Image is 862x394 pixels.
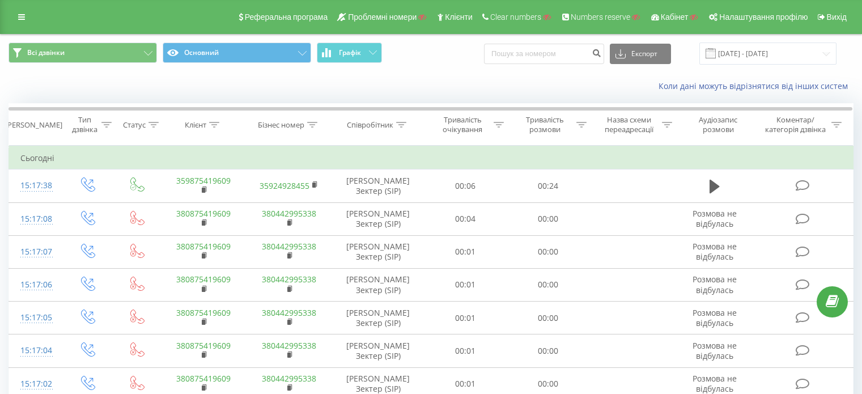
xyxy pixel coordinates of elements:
td: [PERSON_NAME] Зектер (SIP) [332,202,424,235]
a: 380442995338 [262,373,316,384]
span: Розмова не відбулась [693,340,737,361]
a: 380875419609 [176,307,231,318]
div: Тип дзвінка [71,115,98,134]
input: Пошук за номером [484,44,604,64]
td: [PERSON_NAME] Зектер (SIP) [332,334,424,367]
button: Графік [317,43,382,63]
td: 00:01 [424,268,507,301]
span: Розмова не відбулась [693,373,737,394]
span: Clear numbers [490,12,541,22]
span: Клієнти [445,12,473,22]
a: 380442995338 [262,274,316,285]
span: Реферальна програма [245,12,328,22]
div: Клієнт [185,120,206,130]
a: 35924928455 [260,180,309,191]
div: Назва схеми переадресації [600,115,659,134]
div: 15:17:08 [20,208,50,230]
span: Графік [339,49,361,57]
span: Вихід [827,12,847,22]
div: 15:17:05 [20,307,50,329]
span: Розмова не відбулась [693,241,737,262]
div: [PERSON_NAME] [5,120,62,130]
td: [PERSON_NAME] Зектер (SIP) [332,170,424,202]
a: 380442995338 [262,340,316,351]
div: Тривалість розмови [517,115,574,134]
td: 00:01 [424,302,507,334]
td: 00:00 [507,334,589,367]
span: Numbers reserve [571,12,630,22]
td: 00:24 [507,170,589,202]
div: 15:17:07 [20,241,50,263]
td: 00:04 [424,202,507,235]
td: [PERSON_NAME] Зектер (SIP) [332,268,424,301]
div: 15:17:06 [20,274,50,296]
a: 380442995338 [262,241,316,252]
span: Всі дзвінки [27,48,65,57]
div: Бізнес номер [258,120,304,130]
a: 380875419609 [176,274,231,285]
div: 15:17:38 [20,175,50,197]
span: Розмова не відбулась [693,208,737,229]
span: Розмова не відбулась [693,274,737,295]
td: 00:01 [424,235,507,268]
div: 15:17:04 [20,340,50,362]
a: 380875419609 [176,208,231,219]
div: Аудіозапис розмови [685,115,751,134]
td: 00:00 [507,268,589,301]
div: Статус [123,120,146,130]
button: Експорт [610,44,671,64]
a: 380442995338 [262,208,316,219]
div: Коментар/категорія дзвінка [762,115,829,134]
span: Кабінет [661,12,689,22]
a: 380442995338 [262,307,316,318]
td: 00:06 [424,170,507,202]
div: Співробітник [347,120,393,130]
button: Всі дзвінки [9,43,157,63]
a: 380875419609 [176,241,231,252]
a: 380875419609 [176,340,231,351]
span: Проблемні номери [348,12,417,22]
a: Коли дані можуть відрізнятися вiд інших систем [659,81,853,91]
td: 00:00 [507,235,589,268]
td: 00:00 [507,202,589,235]
span: Розмова не відбулась [693,307,737,328]
td: 00:01 [424,334,507,367]
td: [PERSON_NAME] Зектер (SIP) [332,302,424,334]
td: [PERSON_NAME] Зектер (SIP) [332,235,424,268]
td: Сьогодні [9,147,853,170]
span: Налаштування профілю [719,12,808,22]
button: Основний [163,43,311,63]
td: 00:00 [507,302,589,334]
a: 359875419609 [176,175,231,186]
div: Тривалість очікування [435,115,491,134]
a: 380875419609 [176,373,231,384]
